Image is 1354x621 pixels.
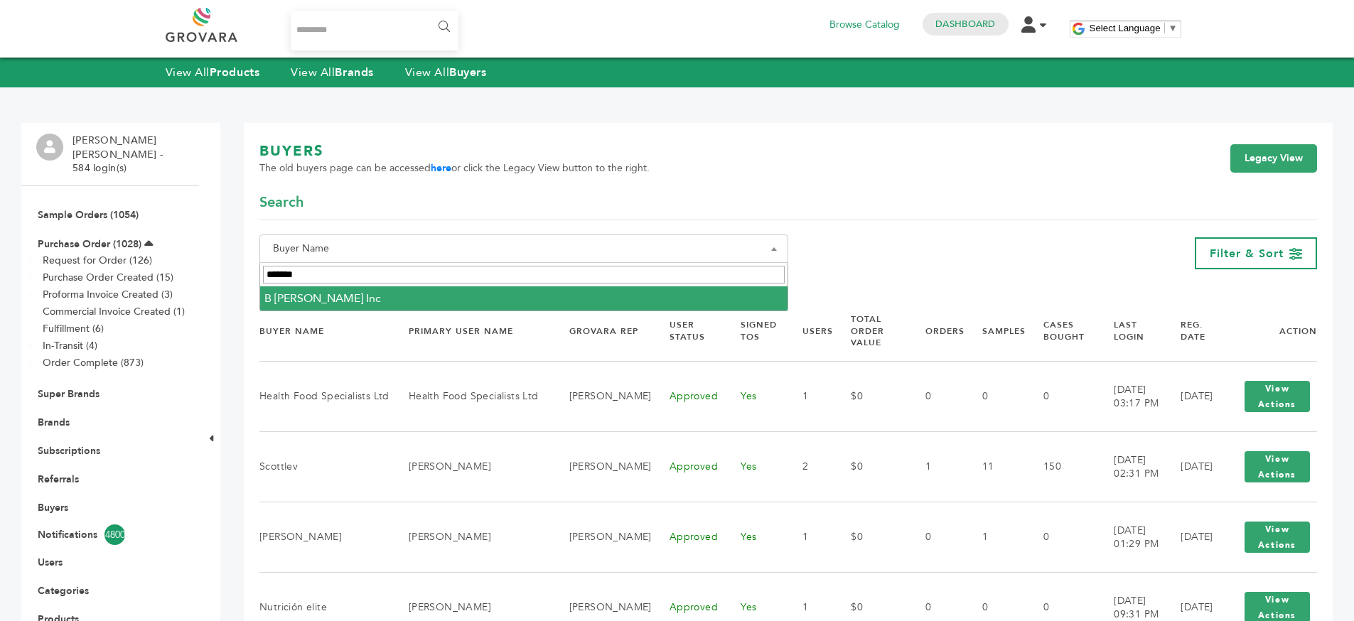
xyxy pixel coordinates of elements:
[210,65,259,80] strong: Products
[785,432,833,502] td: 2
[833,502,908,573] td: $0
[1168,23,1178,33] span: ▼
[908,362,965,432] td: 0
[267,239,780,259] span: Buyer Name
[72,134,195,175] li: [PERSON_NAME] [PERSON_NAME] - 584 login(s)
[1163,301,1219,362] th: Reg. Date
[38,208,139,222] a: Sample Orders (1054)
[1220,301,1317,362] th: Action
[335,65,373,80] strong: Brands
[43,254,152,267] a: Request for Order (126)
[38,501,68,514] a: Buyers
[38,387,100,401] a: Super Brands
[405,65,487,80] a: View AllBuyers
[391,362,552,432] td: Health Food Specialists Ltd
[38,524,183,545] a: Notifications4800
[1245,522,1310,553] button: View Actions
[833,301,908,362] th: Total Order Value
[652,362,724,432] td: Approved
[38,556,63,569] a: Users
[391,432,552,502] td: [PERSON_NAME]
[259,502,391,573] td: [PERSON_NAME]
[38,237,141,251] a: Purchase Order (1028)
[785,362,833,432] td: 1
[166,65,260,80] a: View AllProducts
[43,305,185,318] a: Commercial Invoice Created (1)
[260,286,788,310] li: B [PERSON_NAME] Inc
[552,502,652,573] td: [PERSON_NAME]
[291,65,374,80] a: View AllBrands
[259,362,391,432] td: Health Food Specialists Ltd
[36,134,63,161] img: profile.png
[908,432,965,502] td: 1
[259,141,650,161] h1: BUYERS
[723,301,785,362] th: Signed TOS
[391,301,552,362] th: Primary User Name
[391,502,552,573] td: [PERSON_NAME]
[1230,144,1317,173] a: Legacy View
[291,11,459,50] input: Search...
[1163,432,1219,502] td: [DATE]
[935,18,995,31] a: Dashboard
[263,266,785,283] input: Search
[43,339,97,352] a: In-Transit (4)
[43,288,173,301] a: Proforma Invoice Created (3)
[829,17,900,33] a: Browse Catalog
[785,301,833,362] th: Users
[1210,246,1284,261] span: Filter & Sort
[38,472,79,486] a: Referrals
[1163,502,1219,573] td: [DATE]
[1096,502,1163,573] td: [DATE] 01:29 PM
[652,432,724,502] td: Approved
[38,444,100,458] a: Subscriptions
[785,502,833,573] td: 1
[1245,451,1310,482] button: View Actions
[43,356,144,369] a: Order Complete (873)
[259,234,788,263] span: Buyer Name
[1096,432,1163,502] td: [DATE] 02:31 PM
[1090,23,1161,33] span: Select Language
[1163,362,1219,432] td: [DATE]
[908,502,965,573] td: 0
[259,161,650,175] span: The old buyers page can be accessed or click the Legacy View button to the right.
[552,301,652,362] th: Grovara Rep
[652,502,724,573] td: Approved
[1026,502,1096,573] td: 0
[833,432,908,502] td: $0
[104,524,125,545] span: 4800
[723,362,785,432] td: Yes
[965,362,1026,432] td: 0
[1026,362,1096,432] td: 0
[1026,301,1096,362] th: Cases Bought
[1096,301,1163,362] th: Last Login
[965,432,1026,502] td: 11
[1090,23,1178,33] a: Select Language​
[552,432,652,502] td: [PERSON_NAME]
[1245,381,1310,412] button: View Actions
[965,502,1026,573] td: 1
[449,65,486,80] strong: Buyers
[723,502,785,573] td: Yes
[552,362,652,432] td: [PERSON_NAME]
[908,301,965,362] th: Orders
[833,362,908,432] td: $0
[43,271,173,284] a: Purchase Order Created (15)
[431,161,451,175] a: here
[43,322,104,335] a: Fulfillment (6)
[259,193,303,212] span: Search
[1026,432,1096,502] td: 150
[38,416,70,429] a: Brands
[652,301,724,362] th: User Status
[259,301,391,362] th: Buyer Name
[259,432,391,502] td: Scottlev
[723,432,785,502] td: Yes
[965,301,1026,362] th: Samples
[38,584,89,598] a: Categories
[1096,362,1163,432] td: [DATE] 03:17 PM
